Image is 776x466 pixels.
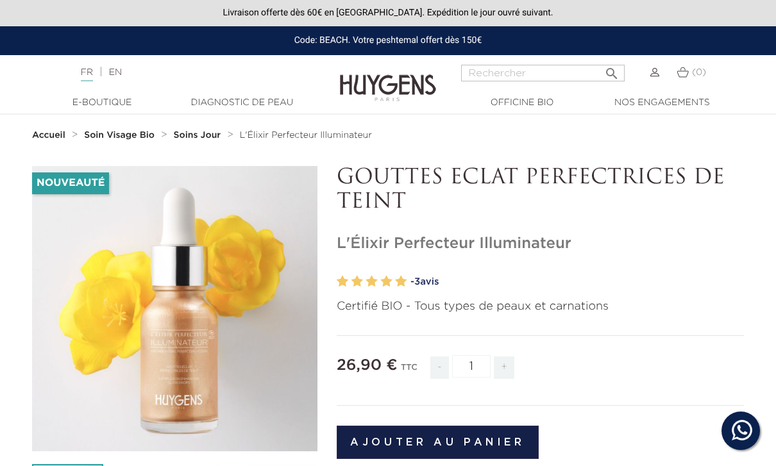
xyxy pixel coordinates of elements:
img: Huygens [340,54,436,103]
label: 3 [366,272,378,291]
i:  [604,62,620,78]
span: 26,90 € [337,358,398,373]
a: Nos engagements [598,96,726,110]
a: E-Boutique [38,96,166,110]
strong: Accueil [32,131,65,140]
span: + [494,356,514,379]
strong: Soins Jour [174,131,221,140]
a: -3avis [410,272,744,292]
span: L'Élixir Perfecteur Illuminateur [240,131,372,140]
span: (0) [692,68,706,77]
a: Officine Bio [458,96,586,110]
button: Ajouter au panier [337,426,539,459]
a: Soin Visage Bio [84,130,158,140]
div: TTC [401,354,418,388]
a: Soins Jour [174,130,224,140]
input: Quantité [452,355,491,378]
a: EN [109,68,122,77]
a: L'Élixir Perfecteur Illuminateur [240,130,372,140]
a: Accueil [32,130,68,140]
button:  [600,61,623,78]
label: 4 [380,272,392,291]
div: | [74,65,314,80]
p: GOUTTES ECLAT PERFECTRICES DE TEINT [337,166,744,215]
strong: Soin Visage Bio [84,131,155,140]
span: 3 [414,277,420,287]
a: Diagnostic de peau [178,96,306,110]
h1: L'Élixir Perfecteur Illuminateur [337,235,744,253]
label: 2 [351,272,363,291]
li: Nouveauté [32,172,109,194]
label: 1 [337,272,348,291]
span: - [430,356,448,379]
input: Rechercher [461,65,625,81]
p: Certifié BIO - Tous types de peaux et carnations [337,298,744,315]
label: 5 [395,272,407,291]
a: FR [81,68,93,81]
